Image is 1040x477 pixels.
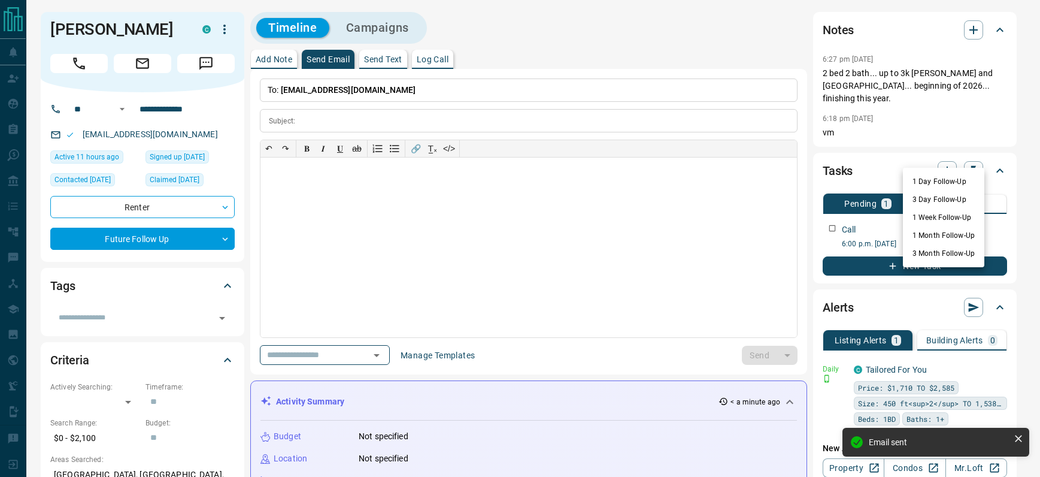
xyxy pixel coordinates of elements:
li: 3 Month Follow-Up [903,244,984,262]
li: 1 Month Follow-Up [903,227,984,244]
li: 1 Day Follow-Up [903,173,984,191]
li: 3 Day Follow-Up [903,191,984,209]
div: Email sent [869,437,1009,447]
li: 1 Week Follow-Up [903,209,984,227]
